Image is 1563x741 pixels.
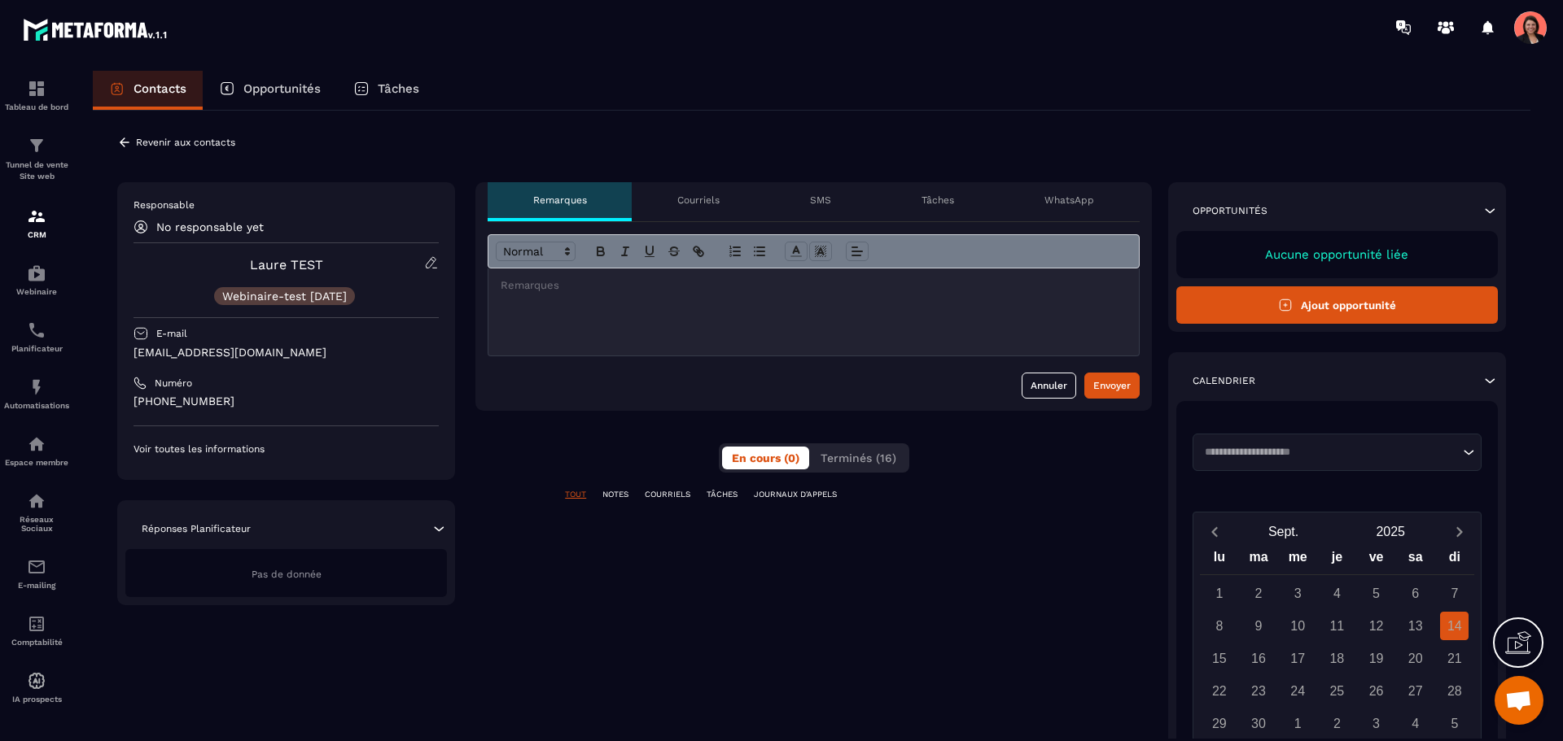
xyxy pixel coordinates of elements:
[1362,644,1390,673] div: 19
[1193,434,1482,471] div: Search for option
[1199,444,1459,460] input: Search for option
[1323,677,1351,705] div: 25
[1284,677,1312,705] div: 24
[93,71,203,110] a: Contacts
[1495,676,1543,725] div: Ouvrir le chat
[1440,709,1469,738] div: 5
[1284,644,1312,673] div: 17
[1362,709,1390,738] div: 3
[1245,612,1273,640] div: 9
[4,479,69,545] a: social-networksocial-networkRéseaux Sociaux
[27,207,46,226] img: formation
[1401,709,1429,738] div: 4
[821,451,896,464] span: Terminés (16)
[1176,286,1498,324] button: Ajout opportunité
[134,442,439,455] p: Voir toutes les informations
[4,230,69,239] p: CRM
[4,401,69,410] p: Automatisations
[1440,677,1469,705] div: 28
[1362,612,1390,640] div: 12
[1323,709,1351,738] div: 2
[4,308,69,365] a: schedulerschedulerPlanificateur
[27,79,46,98] img: formation
[1440,612,1469,640] div: 14
[134,394,439,409] p: [PHONE_NUMBER]
[1337,517,1444,546] button: Open years overlay
[1284,709,1312,738] div: 1
[4,287,69,296] p: Webinaire
[252,569,322,580] span: Pas de donnée
[243,81,321,96] p: Opportunités
[1193,204,1267,217] p: Opportunités
[754,489,837,500] p: JOURNAUX D'APPELS
[1323,612,1351,640] div: 11
[4,695,69,704] p: IA prospects
[1440,579,1469,608] div: 7
[1245,579,1273,608] div: 2
[1401,677,1429,705] div: 27
[922,194,954,207] p: Tâches
[134,198,439,211] p: Responsable
[732,451,799,464] span: En cours (0)
[1193,247,1482,262] p: Aucune opportunité liée
[27,671,46,691] img: automations
[4,344,69,353] p: Planificateur
[1278,546,1317,574] div: me
[134,81,186,96] p: Contacts
[1362,579,1390,608] div: 5
[1193,374,1255,387] p: Calendrier
[1396,546,1435,574] div: sa
[1200,546,1239,574] div: lu
[1205,612,1233,640] div: 8
[1323,579,1351,608] div: 4
[27,377,46,397] img: automations
[1435,546,1474,574] div: di
[222,290,347,302] p: Webinaire-test [DATE]
[1440,644,1469,673] div: 21
[677,194,720,207] p: Courriels
[156,327,187,340] p: E-mail
[27,614,46,634] img: accountant
[1205,579,1233,608] div: 1
[4,602,69,659] a: accountantaccountantComptabilité
[1205,644,1233,673] div: 15
[1044,194,1094,207] p: WhatsApp
[4,458,69,467] p: Espace membre
[1245,677,1273,705] div: 23
[27,491,46,511] img: social-network
[1205,677,1233,705] div: 22
[565,489,586,500] p: TOUT
[27,434,46,454] img: automations
[1356,546,1395,574] div: ve
[4,124,69,194] a: formationformationTunnel de vente Site web
[4,251,69,308] a: automationsautomationsWebinaire
[645,489,690,500] p: COURRIELS
[4,545,69,602] a: emailemailE-mailing
[602,489,628,500] p: NOTES
[27,557,46,577] img: email
[1401,579,1429,608] div: 6
[1401,644,1429,673] div: 20
[134,345,439,360] p: [EMAIL_ADDRESS][DOMAIN_NAME]
[23,15,169,44] img: logo
[1245,709,1273,738] div: 30
[250,257,323,272] a: Laure TEST
[1401,612,1429,640] div: 13
[4,422,69,479] a: automationsautomationsEspace membre
[142,522,251,535] p: Réponses Planificateur
[203,71,337,110] a: Opportunités
[1323,644,1351,673] div: 18
[27,264,46,283] img: automations
[4,159,69,182] p: Tunnel de vente Site web
[1200,546,1474,738] div: Calendar wrapper
[155,377,192,390] p: Numéro
[4,365,69,422] a: automationsautomationsAutomatisations
[4,194,69,251] a: formationformationCRM
[1205,709,1233,738] div: 29
[1200,521,1230,543] button: Previous month
[1093,377,1131,394] div: Envoyer
[1084,373,1140,399] button: Envoyer
[156,220,264,233] p: No responsable yet
[4,638,69,647] p: Comptabilité
[810,194,831,207] p: SMS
